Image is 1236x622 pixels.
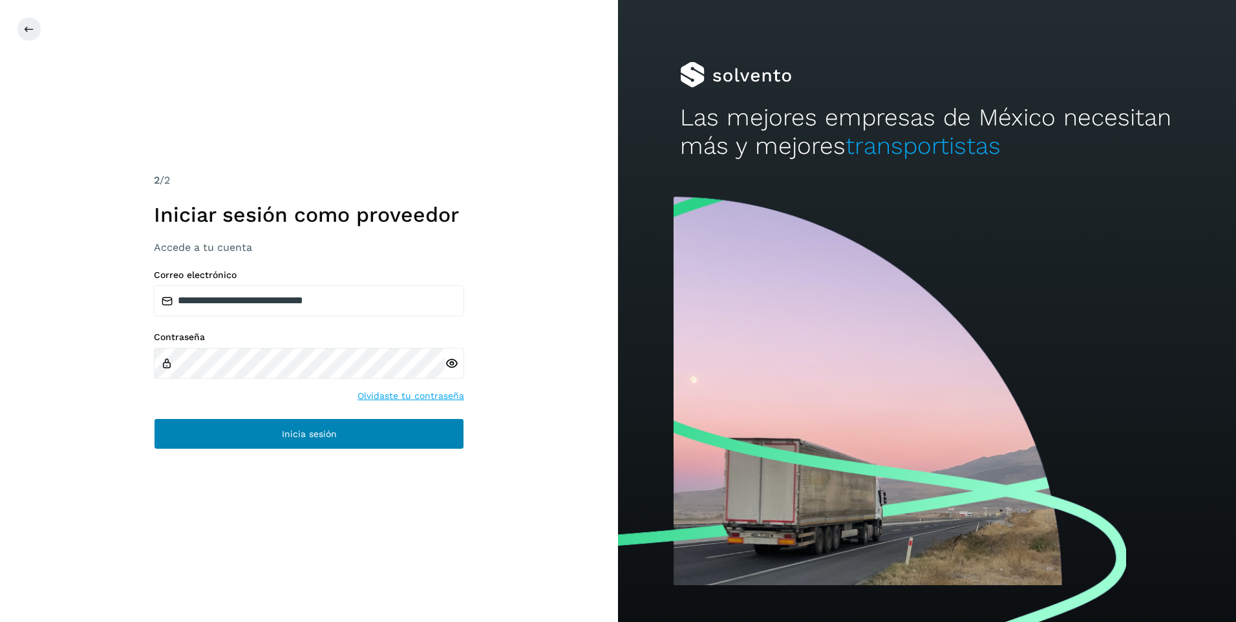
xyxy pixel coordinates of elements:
[154,241,464,253] h3: Accede a tu cuenta
[846,132,1001,160] span: transportistas
[154,332,464,343] label: Contraseña
[154,173,464,188] div: /2
[154,202,464,227] h1: Iniciar sesión como proveedor
[154,418,464,449] button: Inicia sesión
[357,389,464,403] a: Olvidaste tu contraseña
[680,103,1175,161] h2: Las mejores empresas de México necesitan más y mejores
[154,270,464,281] label: Correo electrónico
[282,429,337,438] span: Inicia sesión
[154,174,160,186] span: 2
